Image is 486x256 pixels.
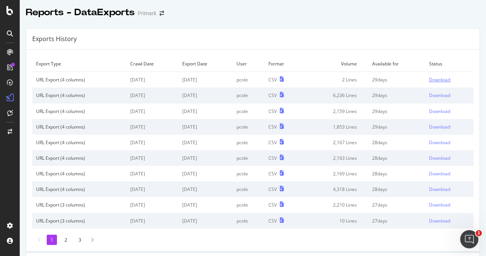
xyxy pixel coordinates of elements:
[368,135,425,150] td: 28 days
[268,170,277,177] div: CSV
[126,197,178,213] td: [DATE]
[368,150,425,166] td: 28 days
[303,87,368,103] td: 6,236 Lines
[233,181,264,197] td: pcole
[368,213,425,229] td: 27 days
[303,197,368,213] td: 2,210 Lines
[178,197,233,213] td: [DATE]
[429,218,470,224] a: Download
[368,197,425,213] td: 27 days
[429,139,450,146] div: Download
[233,213,264,229] td: pcole
[36,139,123,146] div: URL Export (4 columns)
[460,230,478,248] iframe: Intercom live chat
[268,108,277,114] div: CSV
[36,108,123,114] div: URL Export (4 columns)
[268,139,277,146] div: CSV
[429,186,450,192] div: Download
[429,170,450,177] div: Download
[36,76,123,83] div: URL Export (4 columns)
[26,6,135,19] div: Reports - DataExports
[75,235,85,245] li: 3
[233,72,264,88] td: pcole
[36,124,123,130] div: URL Export (4 columns)
[265,56,303,72] td: Format
[303,56,368,72] td: Volume
[429,170,470,177] a: Download
[126,213,178,229] td: [DATE]
[268,186,277,192] div: CSV
[303,135,368,150] td: 2,167 Lines
[303,181,368,197] td: 4,318 Lines
[126,103,178,119] td: [DATE]
[476,230,482,236] span: 1
[47,235,57,245] li: 1
[178,72,233,88] td: [DATE]
[429,76,470,83] a: Download
[368,103,425,119] td: 29 days
[36,186,123,192] div: URL Export (4 columns)
[303,150,368,166] td: 2,163 Lines
[138,10,156,17] div: Primark
[126,87,178,103] td: [DATE]
[178,135,233,150] td: [DATE]
[429,108,450,114] div: Download
[233,135,264,150] td: pcole
[178,150,233,166] td: [DATE]
[126,72,178,88] td: [DATE]
[233,150,264,166] td: pcole
[32,56,126,72] td: Export Type
[268,218,277,224] div: CSV
[126,181,178,197] td: [DATE]
[233,166,264,181] td: pcole
[429,202,470,208] a: Download
[233,87,264,103] td: pcole
[32,35,77,43] div: Exports History
[36,170,123,177] div: URL Export (4 columns)
[303,72,368,88] td: 2 Lines
[178,181,233,197] td: [DATE]
[429,124,450,130] div: Download
[36,218,123,224] div: URL Export (3 columns)
[429,92,450,99] div: Download
[368,56,425,72] td: Available for
[126,119,178,135] td: [DATE]
[126,166,178,181] td: [DATE]
[303,103,368,119] td: 2,159 Lines
[268,202,277,208] div: CSV
[233,119,264,135] td: pcole
[178,213,233,229] td: [DATE]
[61,235,71,245] li: 2
[368,87,425,103] td: 29 days
[429,202,450,208] div: Download
[425,56,473,72] td: Status
[178,166,233,181] td: [DATE]
[303,166,368,181] td: 2,169 Lines
[268,76,277,83] div: CSV
[178,103,233,119] td: [DATE]
[429,155,470,161] a: Download
[429,124,470,130] a: Download
[429,92,470,99] a: Download
[268,155,277,161] div: CSV
[159,11,164,16] div: arrow-right-arrow-left
[429,218,450,224] div: Download
[429,76,450,83] div: Download
[429,108,470,114] a: Download
[178,119,233,135] td: [DATE]
[36,92,123,99] div: URL Export (4 columns)
[233,103,264,119] td: pcole
[268,124,277,130] div: CSV
[233,56,264,72] td: User
[368,72,425,88] td: 29 days
[178,87,233,103] td: [DATE]
[233,197,264,213] td: pcole
[126,56,178,72] td: Crawl Date
[368,181,425,197] td: 28 days
[303,119,368,135] td: 1,853 Lines
[429,155,450,161] div: Download
[368,119,425,135] td: 29 days
[429,186,470,192] a: Download
[178,56,233,72] td: Export Date
[36,202,123,208] div: URL Export (3 columns)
